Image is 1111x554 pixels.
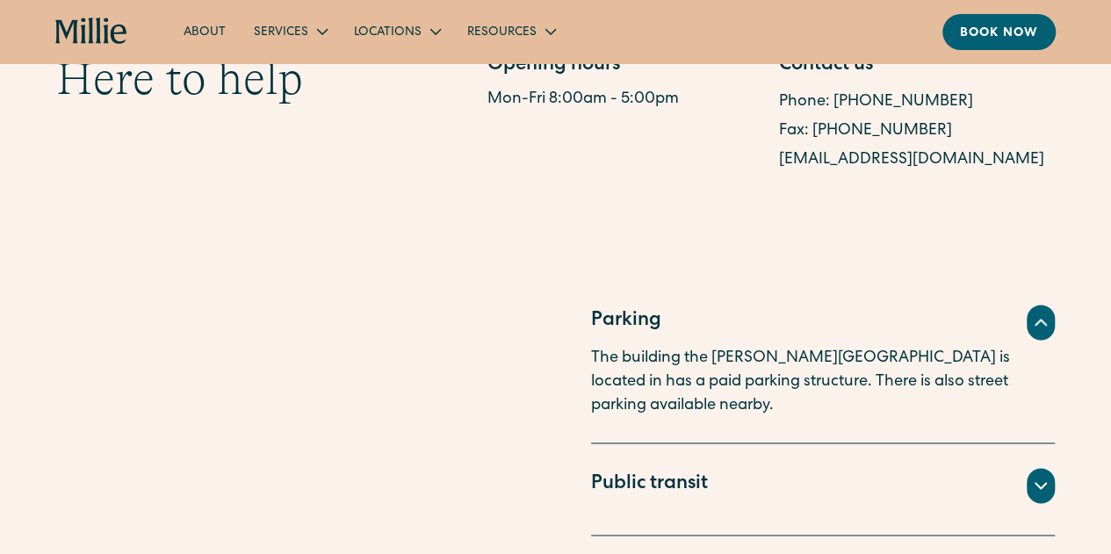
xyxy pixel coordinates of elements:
div: Locations [354,24,422,42]
a: Book now [942,14,1056,50]
div: Mon-Fri 8:00am - 5:00pm [487,88,763,112]
div: Parking [591,307,661,336]
div: Resources [467,24,537,42]
div: Opening hours [487,52,763,81]
div: Public transit [591,471,708,500]
a: About [170,17,240,46]
div: Services [254,24,308,42]
div: Contact us [779,52,1055,81]
div: Services [240,17,340,46]
a: [EMAIL_ADDRESS][DOMAIN_NAME] [779,152,1044,168]
a: Phone: [PHONE_NUMBER] [779,94,973,110]
div: Resources [453,17,568,46]
a: Fax: [PHONE_NUMBER] [779,123,952,139]
p: The building the [PERSON_NAME][GEOGRAPHIC_DATA] is located in has a paid parking structure. There... [591,347,1055,418]
div: Locations [340,17,453,46]
a: home [55,18,127,46]
h2: Here to help [56,52,303,106]
div: Book now [960,25,1038,43]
